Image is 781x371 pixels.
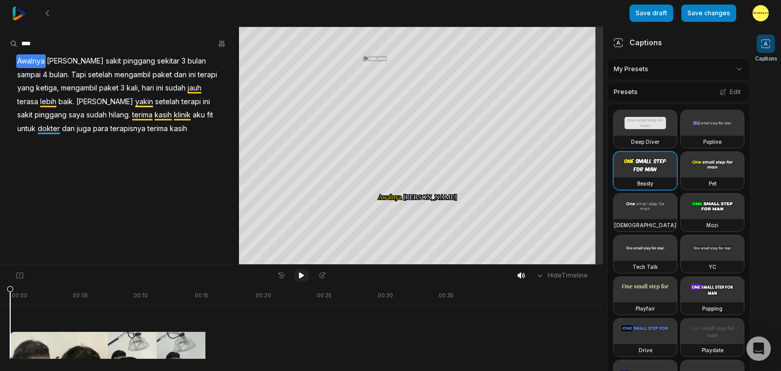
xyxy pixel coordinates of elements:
span: yang [16,81,35,95]
span: fit [206,108,214,122]
span: sudah [85,108,108,122]
span: klinik [173,108,192,122]
span: ini [202,95,211,109]
span: kasih [169,122,188,136]
img: reap [12,7,26,20]
h3: Popline [703,138,722,146]
span: kali, [126,81,141,95]
span: dokter [37,122,61,136]
span: saya [68,108,85,122]
button: Edit [716,85,744,99]
h3: Playfair [636,304,655,313]
span: sudah [164,81,187,95]
span: baik. [57,95,75,109]
span: sakit [105,54,122,68]
h3: Playdate [702,346,724,354]
span: setelah [87,68,113,82]
span: terima [131,108,154,122]
button: Save changes [681,5,736,22]
button: HideTimeline [532,268,591,283]
div: Presets [607,82,750,102]
span: terima [146,122,169,136]
button: Captions [755,35,777,63]
span: jauh [187,81,202,95]
span: Captions [755,55,777,63]
button: Save draft [629,5,673,22]
span: bulan. [48,68,70,82]
div: Captions [613,37,662,48]
span: [PERSON_NAME] [46,54,105,68]
span: paket [152,68,173,82]
span: hilang. [108,108,131,122]
span: sekitar [156,54,181,68]
span: terasa [16,95,39,109]
span: pinggang [122,54,156,68]
span: 3 [181,54,187,68]
h3: Pet [709,179,716,188]
span: pinggang [34,108,68,122]
span: terapi [181,95,202,109]
span: Tapi [70,68,87,82]
span: paket [98,81,119,95]
span: dan [61,122,76,136]
span: terapisnya [109,122,146,136]
span: juga [76,122,92,136]
span: mengambil [113,68,152,82]
span: ini [155,81,164,95]
h3: Drive [639,346,652,354]
span: mengambil [60,81,98,95]
h3: [DEMOGRAPHIC_DATA] [614,221,676,229]
span: sampai [16,68,42,82]
span: bulan [187,54,207,68]
span: lebih [39,95,57,109]
h3: Mozi [706,221,718,229]
span: [PERSON_NAME] [75,95,134,109]
span: ketiga, [35,81,60,95]
span: Awalnya [16,54,46,68]
h3: Popping [702,304,723,313]
div: Open Intercom Messenger [746,336,771,361]
span: setelah [154,95,181,109]
span: untuk [16,122,37,136]
div: . 00:35 [437,292,454,299]
span: hari [141,81,155,95]
h3: Beasty [637,179,653,188]
span: yakin [134,95,154,109]
span: 3 [119,81,126,95]
h3: Deep Diver [631,138,659,146]
span: terapi [197,68,218,82]
h3: YC [709,263,716,271]
div: My Presets [607,58,750,80]
span: aku [192,108,206,122]
span: 4 [42,68,48,82]
span: sakit [16,108,34,122]
span: kasih [154,108,173,122]
h3: Tech Talk [633,263,658,271]
span: dan [173,68,188,82]
span: para [92,122,109,136]
span: ini [188,68,197,82]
